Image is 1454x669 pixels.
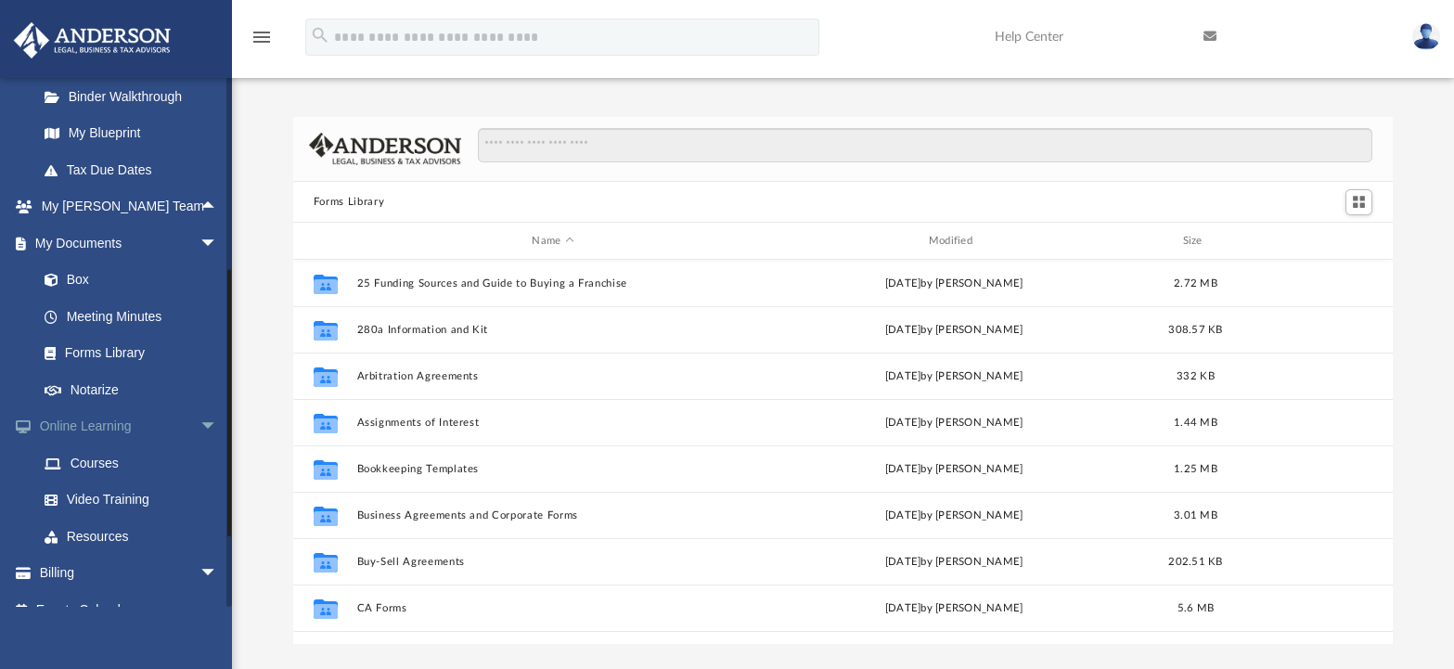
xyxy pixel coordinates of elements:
[757,554,1150,571] div: [DATE] by [PERSON_NAME]
[757,600,1150,617] div: [DATE] by [PERSON_NAME]
[1177,603,1215,613] span: 5.6 MB
[1168,325,1222,335] span: 308.57 KB
[757,276,1150,292] div: [DATE] by [PERSON_NAME]
[356,277,749,289] button: 25 Funding Sources and Guide to Buying a Franchise
[310,25,330,45] i: search
[1177,371,1215,381] span: 332 KB
[26,482,237,519] a: Video Training
[199,555,237,593] span: arrow_drop_down
[356,417,749,429] button: Assignments of Interest
[1174,464,1217,474] span: 1.25 MB
[1158,233,1232,250] div: Size
[1412,23,1440,50] img: User Pic
[26,444,246,482] a: Courses
[26,262,227,299] a: Box
[26,78,246,115] a: Binder Walkthrough
[355,233,749,250] div: Name
[13,188,237,225] a: My [PERSON_NAME] Teamarrow_drop_up
[199,225,237,263] span: arrow_drop_down
[13,591,246,628] a: Events Calendar
[251,26,273,48] i: menu
[13,555,246,592] a: Billingarrow_drop_down
[26,371,237,408] a: Notarize
[199,188,237,226] span: arrow_drop_up
[251,35,273,48] a: menu
[757,461,1150,478] div: [DATE] by [PERSON_NAME]
[26,115,237,152] a: My Blueprint
[13,225,237,262] a: My Documentsarrow_drop_down
[757,233,1151,250] div: Modified
[26,335,227,372] a: Forms Library
[26,151,246,188] a: Tax Due Dates
[314,194,384,211] button: Forms Library
[199,408,237,446] span: arrow_drop_down
[302,233,348,250] div: id
[1168,557,1222,567] span: 202.51 KB
[293,260,1393,644] div: grid
[757,322,1150,339] div: [DATE] by [PERSON_NAME]
[356,602,749,614] button: CA Forms
[356,463,749,475] button: Bookkeeping Templates
[1241,233,1370,250] div: id
[1174,278,1217,289] span: 2.72 MB
[26,298,237,335] a: Meeting Minutes
[757,508,1150,524] div: [DATE] by [PERSON_NAME]
[757,368,1150,385] div: [DATE] by [PERSON_NAME]
[1174,418,1217,428] span: 1.44 MB
[356,324,749,336] button: 280a Information and Kit
[1345,189,1373,215] button: Switch to Grid View
[8,22,176,58] img: Anderson Advisors Platinum Portal
[478,128,1373,163] input: Search files and folders
[1174,510,1217,521] span: 3.01 MB
[26,518,246,555] a: Resources
[356,509,749,521] button: Business Agreements and Corporate Forms
[757,415,1150,431] div: [DATE] by [PERSON_NAME]
[356,556,749,568] button: Buy-Sell Agreements
[13,408,246,445] a: Online Learningarrow_drop_down
[356,370,749,382] button: Arbitration Agreements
